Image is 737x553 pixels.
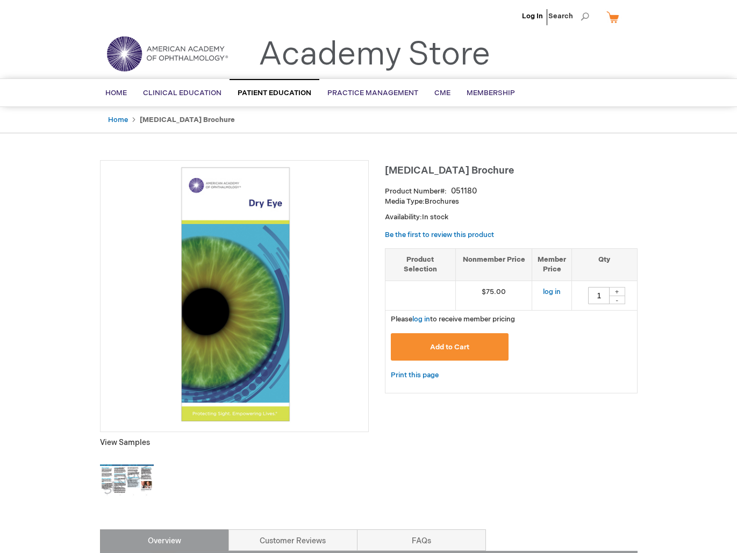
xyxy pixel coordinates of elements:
[412,315,430,324] a: log in
[385,187,447,196] strong: Product Number
[572,248,637,281] th: Qty
[548,5,589,27] span: Search
[140,116,235,124] strong: [MEDICAL_DATA] Brochure
[588,287,610,304] input: Qty
[455,281,532,310] td: $75.00
[259,35,490,74] a: Academy Store
[100,529,229,551] a: Overview
[430,343,469,351] span: Add to Cart
[238,89,311,97] span: Patient Education
[391,369,439,382] a: Print this page
[357,529,486,551] a: FAQs
[106,166,363,423] img: Dry Eye Brochure
[434,89,450,97] span: CME
[391,315,515,324] span: Please to receive member pricing
[385,212,638,222] p: Availability:
[385,197,638,207] p: Brochures
[532,248,572,281] th: Member Price
[385,197,425,206] strong: Media Type:
[467,89,515,97] span: Membership
[228,529,357,551] a: Customer Reviews
[543,288,561,296] a: log in
[609,296,625,304] div: -
[455,248,532,281] th: Nonmember Price
[385,231,494,239] a: Be the first to review this product
[385,165,514,176] span: [MEDICAL_DATA] Brochure
[108,116,128,124] a: Home
[100,454,154,507] img: Click to view
[105,89,127,97] span: Home
[522,12,543,20] a: Log In
[385,248,456,281] th: Product Selection
[609,287,625,296] div: +
[327,89,418,97] span: Practice Management
[391,333,509,361] button: Add to Cart
[451,186,477,197] div: 051180
[143,89,221,97] span: Clinical Education
[100,437,369,448] p: View Samples
[422,213,448,221] span: In stock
